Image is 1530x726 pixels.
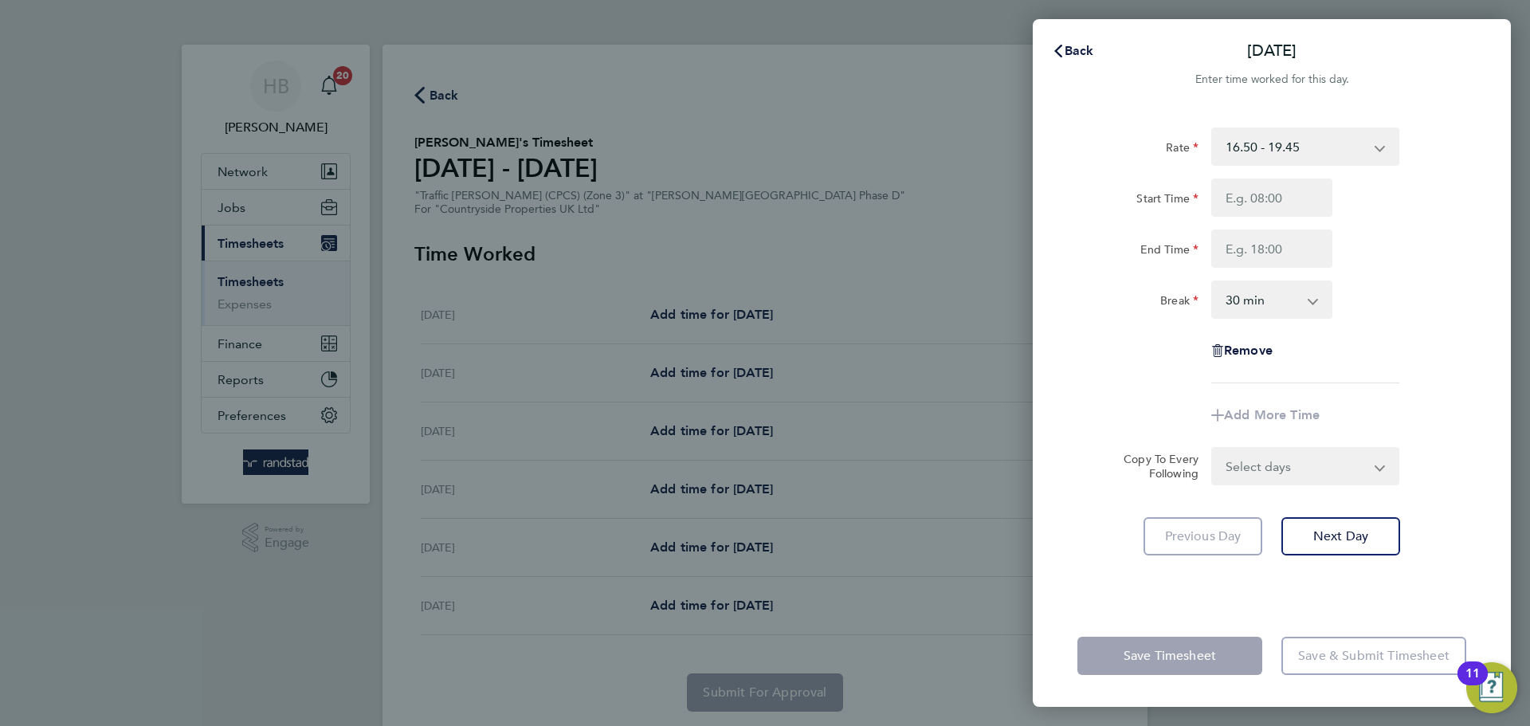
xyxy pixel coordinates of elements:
p: [DATE] [1247,40,1297,62]
span: Next Day [1313,528,1368,544]
label: Rate [1166,140,1198,159]
button: Back [1036,35,1110,67]
div: 11 [1465,673,1480,694]
span: Back [1065,43,1094,58]
input: E.g. 08:00 [1211,179,1332,217]
button: Remove [1211,344,1273,357]
label: Copy To Every Following [1111,452,1198,481]
span: Remove [1224,343,1273,358]
button: Open Resource Center, 11 new notifications [1466,662,1517,713]
label: End Time [1140,242,1198,261]
button: Next Day [1281,517,1400,555]
label: Break [1160,293,1198,312]
label: Start Time [1136,191,1198,210]
input: E.g. 18:00 [1211,230,1332,268]
div: Enter time worked for this day. [1033,70,1511,89]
